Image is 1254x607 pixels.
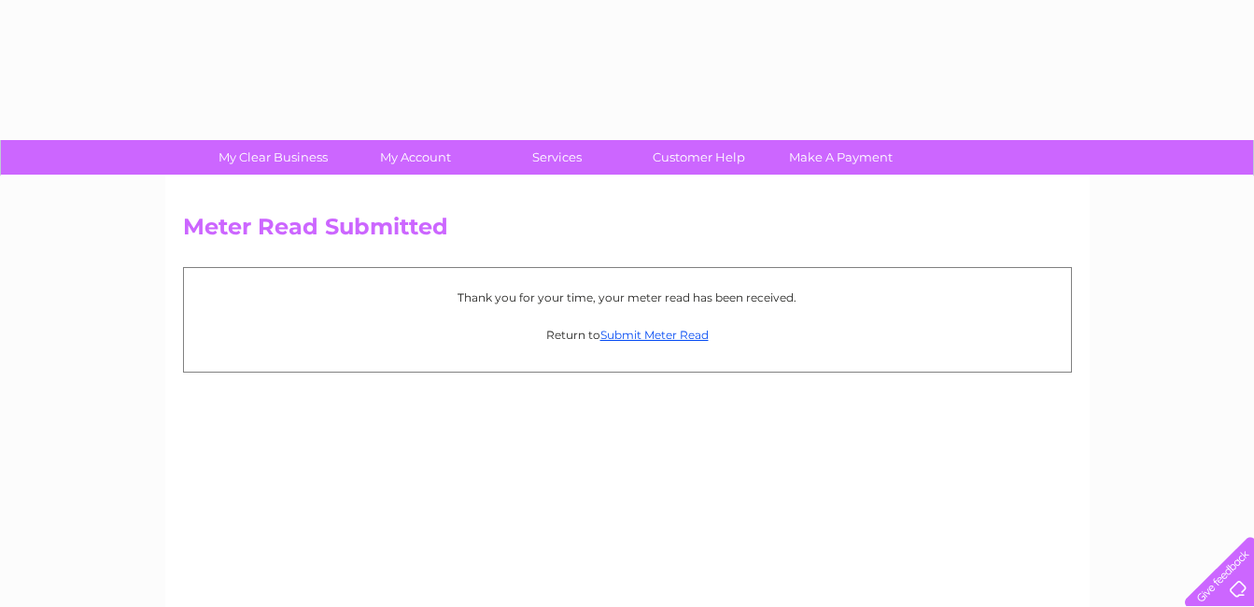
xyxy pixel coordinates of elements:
p: Return to [193,326,1062,344]
p: Thank you for your time, your meter read has been received. [193,289,1062,306]
a: My Clear Business [196,140,350,175]
a: Services [480,140,634,175]
a: Customer Help [622,140,776,175]
a: My Account [338,140,492,175]
a: Make A Payment [764,140,918,175]
a: Submit Meter Read [600,328,709,342]
h2: Meter Read Submitted [183,214,1072,249]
